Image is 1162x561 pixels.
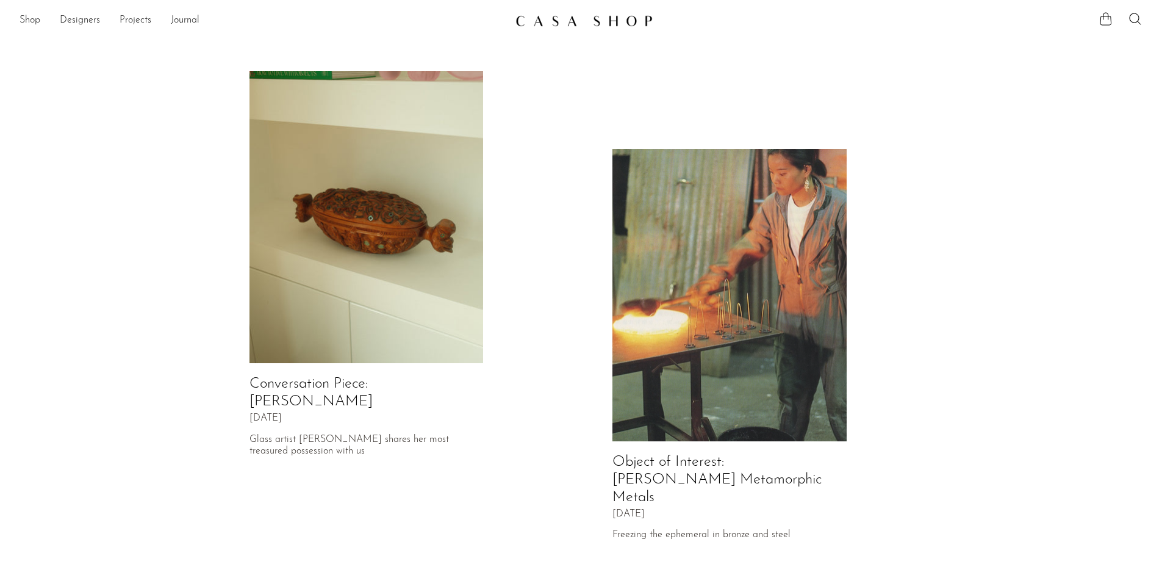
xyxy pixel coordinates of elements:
[612,529,847,541] p: Freezing the ephemeral in bronze and steel
[612,509,645,520] span: [DATE]
[20,10,506,31] nav: Desktop navigation
[120,13,151,29] a: Projects
[612,149,847,442] img: Object of Interest: Izabel Lam's Metamorphic Metals
[171,13,199,29] a: Journal
[249,377,373,409] a: Conversation Piece: [PERSON_NAME]
[249,413,282,424] span: [DATE]
[20,10,506,31] ul: NEW HEADER MENU
[20,13,40,29] a: Shop
[249,71,484,364] img: Conversation Piece: Devon Made
[60,13,100,29] a: Designers
[612,455,822,505] a: Object of Interest: [PERSON_NAME] Metamorphic Metals
[249,434,484,457] p: Glass artist [PERSON_NAME] shares her most treasured possession with us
